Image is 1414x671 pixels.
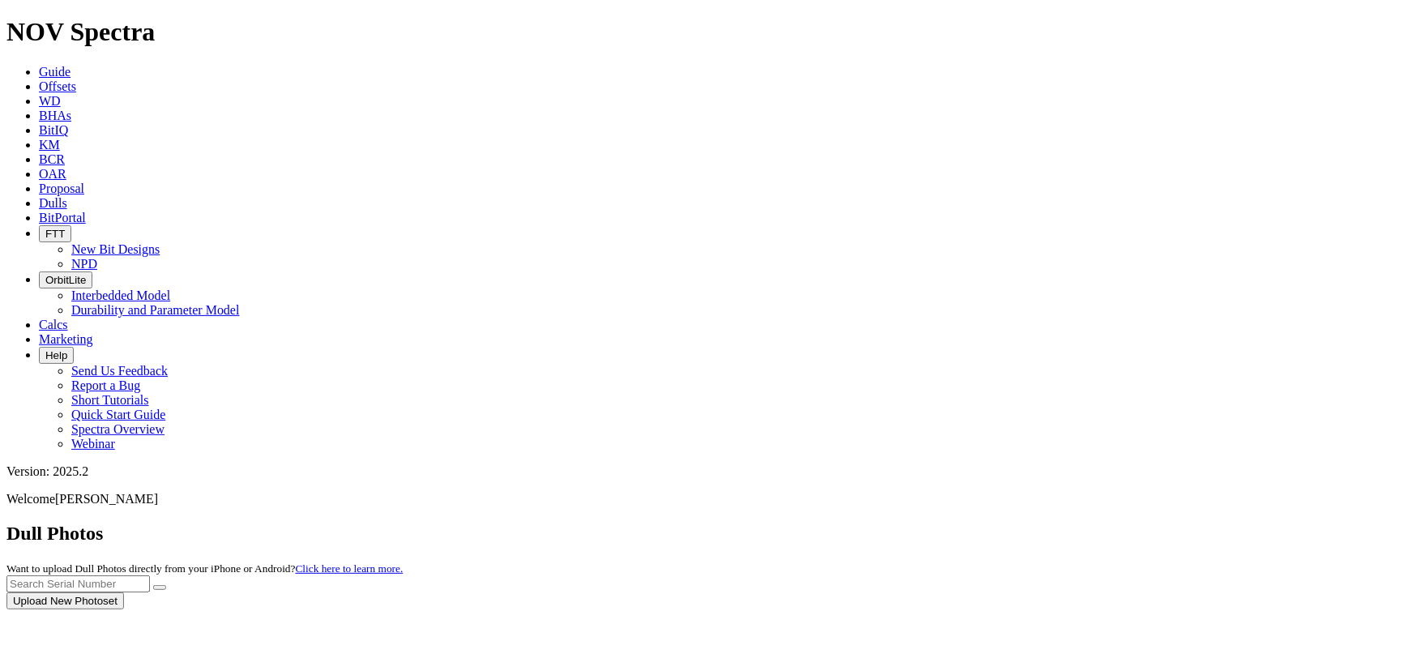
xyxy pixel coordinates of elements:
a: Report a Bug [71,378,140,392]
a: BitIQ [39,123,68,137]
a: Quick Start Guide [71,408,165,421]
span: [PERSON_NAME] [55,492,158,506]
input: Search Serial Number [6,575,150,592]
a: Proposal [39,182,84,195]
a: Offsets [39,79,76,93]
a: Webinar [71,437,115,451]
button: OrbitLite [39,271,92,288]
small: Want to upload Dull Photos directly from your iPhone or Android? [6,562,403,575]
button: Upload New Photoset [6,592,124,609]
a: Short Tutorials [71,393,149,407]
a: Dulls [39,196,67,210]
a: Marketing [39,332,93,346]
a: Durability and Parameter Model [71,303,240,317]
a: Interbedded Model [71,288,170,302]
span: Help [45,349,67,361]
a: BitPortal [39,211,86,224]
span: FTT [45,228,65,240]
h1: NOV Spectra [6,17,1408,47]
div: Version: 2025.2 [6,464,1408,479]
button: FTT [39,225,71,242]
span: OrbitLite [45,274,86,286]
a: New Bit Designs [71,242,160,256]
a: Calcs [39,318,68,331]
h2: Dull Photos [6,523,1408,545]
a: Guide [39,65,70,79]
a: BCR [39,152,65,166]
button: Help [39,347,74,364]
a: BHAs [39,109,71,122]
a: Spectra Overview [71,422,164,436]
a: WD [39,94,61,108]
a: NPD [71,257,97,271]
a: Click here to learn more. [296,562,404,575]
p: Welcome [6,492,1408,506]
a: Send Us Feedback [71,364,168,378]
a: KM [39,138,60,152]
a: OAR [39,167,66,181]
